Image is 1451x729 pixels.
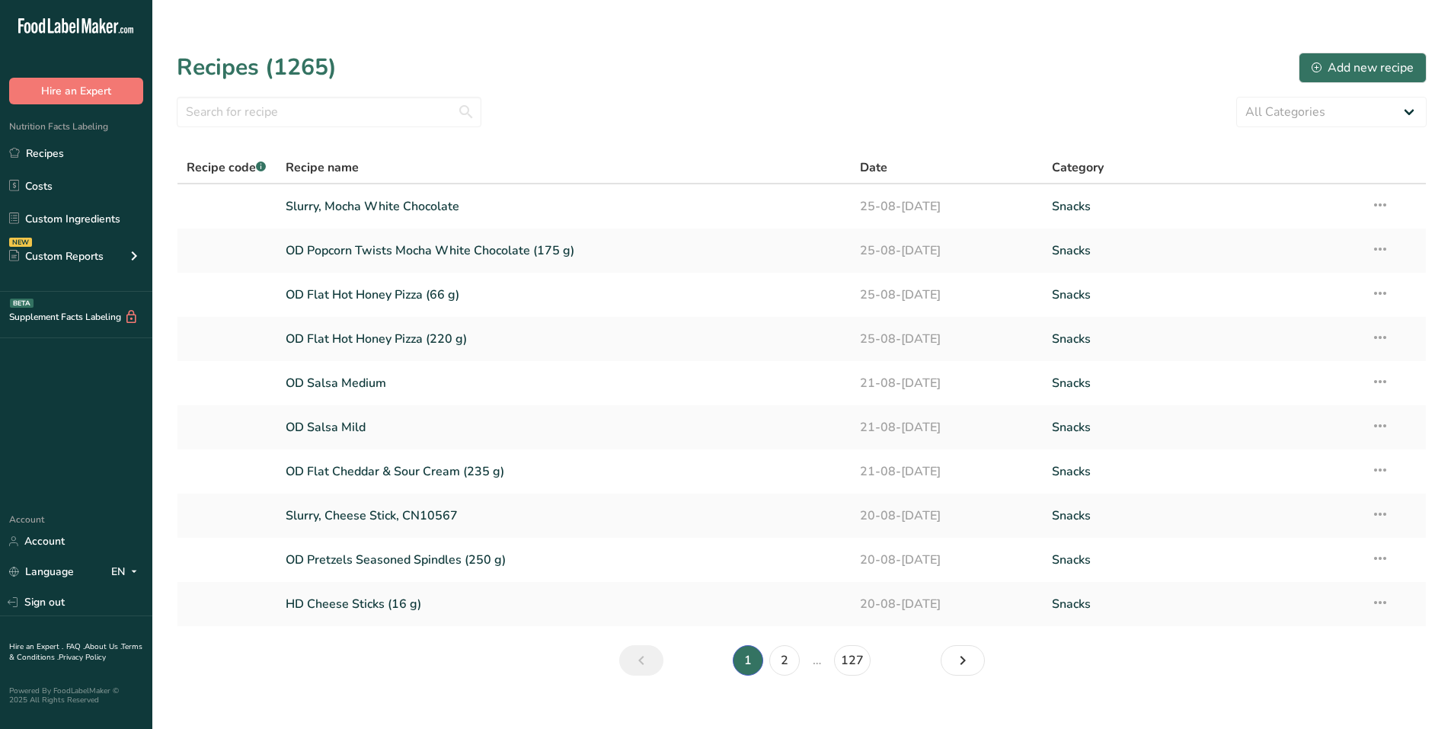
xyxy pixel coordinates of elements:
[10,299,34,308] div: BETA
[860,456,1034,488] a: 21-08-[DATE]
[1052,235,1353,267] a: Snacks
[860,279,1034,311] a: 25-08-[DATE]
[177,97,481,127] input: Search for recipe
[66,641,85,652] a: FAQ .
[860,544,1034,576] a: 20-08-[DATE]
[286,588,842,620] a: HD Cheese Sticks (16 g)
[1052,279,1353,311] a: Snacks
[941,645,985,676] a: Next page
[286,235,842,267] a: OD Popcorn Twists Mocha White Chocolate (175 g)
[1052,367,1353,399] a: Snacks
[1052,158,1104,177] span: Category
[286,190,842,222] a: Slurry, Mocha White Chocolate
[286,411,842,443] a: OD Salsa Mild
[1052,411,1353,443] a: Snacks
[286,500,842,532] a: Slurry, Cheese Stick, CN10567
[286,158,359,177] span: Recipe name
[1052,544,1353,576] a: Snacks
[860,411,1034,443] a: 21-08-[DATE]
[187,159,266,176] span: Recipe code
[85,641,121,652] a: About Us .
[9,248,104,264] div: Custom Reports
[286,456,842,488] a: OD Flat Cheddar & Sour Cream (235 g)
[1052,456,1353,488] a: Snacks
[1052,190,1353,222] a: Snacks
[286,279,842,311] a: OD Flat Hot Honey Pizza (66 g)
[9,78,143,104] button: Hire an Expert
[1312,59,1414,77] div: Add new recipe
[9,641,63,652] a: Hire an Expert .
[1399,677,1436,714] iframe: Intercom live chat
[860,323,1034,355] a: 25-08-[DATE]
[619,645,663,676] a: Previous page
[286,544,842,576] a: OD Pretzels Seasoned Spindles (250 g)
[286,367,842,399] a: OD Salsa Medium
[1052,323,1353,355] a: Snacks
[9,558,74,585] a: Language
[769,645,800,676] a: Page 2.
[177,50,337,85] h1: Recipes (1265)
[111,563,143,581] div: EN
[860,588,1034,620] a: 20-08-[DATE]
[860,190,1034,222] a: 25-08-[DATE]
[834,645,871,676] a: Page 127.
[860,500,1034,532] a: 20-08-[DATE]
[9,686,143,705] div: Powered By FoodLabelMaker © 2025 All Rights Reserved
[59,652,106,663] a: Privacy Policy
[860,367,1034,399] a: 21-08-[DATE]
[860,235,1034,267] a: 25-08-[DATE]
[1299,53,1427,83] button: Add new recipe
[286,323,842,355] a: OD Flat Hot Honey Pizza (220 g)
[9,641,142,663] a: Terms & Conditions .
[1052,500,1353,532] a: Snacks
[9,238,32,247] div: NEW
[860,158,887,177] span: Date
[1052,588,1353,620] a: Snacks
